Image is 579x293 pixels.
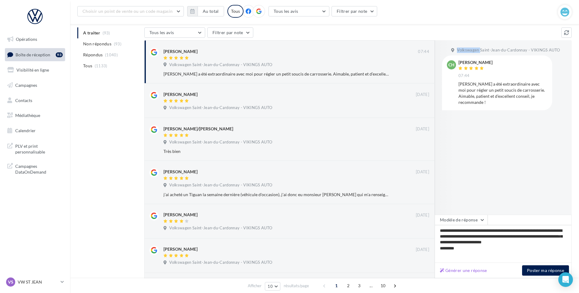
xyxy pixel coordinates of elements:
button: Au total [187,6,224,16]
span: ... [366,281,376,291]
a: Médiathèque [4,109,66,122]
div: Tous [227,5,244,18]
button: Tous les avis [268,6,329,16]
button: Filtrer par note [207,27,253,38]
span: (93) [114,41,121,46]
button: Au total [198,6,224,16]
span: 2 [343,281,353,291]
div: [PERSON_NAME]/[PERSON_NAME] [163,126,233,132]
a: Calendrier [4,124,66,137]
span: Afficher [248,283,261,289]
button: Filtrer par note [332,6,377,16]
div: [PERSON_NAME] [163,246,198,252]
span: (1133) [95,63,107,68]
span: VS [8,279,13,285]
span: résultats/page [284,283,309,289]
span: Visibilité en ligne [16,67,49,72]
span: Volkswagen Saint-Jean-du-Cardonnay - VIKINGS AUTO [169,182,272,188]
span: [DATE] [416,169,429,175]
span: [DATE] [416,126,429,132]
span: Volkswagen Saint-Jean-du-Cardonnay - VIKINGS AUTO [169,260,272,265]
span: [DATE] [416,92,429,97]
a: Contacts [4,94,66,107]
span: Tous les avis [274,9,298,14]
span: Répondus [83,52,103,58]
span: PLV et print personnalisable [15,142,63,155]
span: Non répondus [83,41,111,47]
div: j'ai acheté un Tiguan la semaine dernière (véhicule d'occasion), j'ai donc eu monsieur [PERSON_NA... [163,192,390,198]
span: CH [448,62,454,68]
span: Volkswagen Saint-Jean-du-Cardonnay - VIKINGS AUTO [169,105,272,111]
span: Campagnes [15,83,37,88]
p: VW ST JEAN [18,279,58,285]
span: 1 [332,281,341,291]
button: Modèle de réponse [435,215,488,225]
div: [PERSON_NAME] [163,212,198,218]
span: Opérations [16,37,37,42]
div: [PERSON_NAME] a été extraordinaire avec moi pour régler un petit soucis de carrosserie. Aimable, ... [163,71,390,77]
span: Choisir un point de vente ou un code magasin [82,9,173,14]
span: [DATE] [416,213,429,218]
a: PLV et print personnalisable [4,139,66,157]
div: 93 [56,52,63,57]
span: Campagnes DataOnDemand [15,162,63,175]
div: [PERSON_NAME] [163,169,198,175]
a: Visibilité en ligne [4,64,66,76]
button: Tous les avis [144,27,205,38]
span: [DATE] [416,247,429,252]
div: [PERSON_NAME] a été extraordinaire avec moi pour régler un petit soucis de carrosserie. Aimable, ... [458,81,547,105]
button: Générer une réponse [437,267,490,274]
span: Tous les avis [149,30,174,35]
button: 10 [265,282,280,291]
span: 10 [268,284,273,289]
span: 07:44 [458,73,470,79]
span: 10 [378,281,388,291]
span: Boîte de réception [16,52,50,57]
span: Calendrier [15,128,36,133]
a: Opérations [4,33,66,46]
div: [PERSON_NAME] [458,60,493,65]
span: Volkswagen Saint-Jean-du-Cardonnay - VIKINGS AUTO [457,48,560,53]
span: (1040) [105,52,118,57]
span: Volkswagen Saint-Jean-du-Cardonnay - VIKINGS AUTO [169,225,272,231]
span: Médiathèque [15,113,40,118]
span: Contacts [15,97,32,103]
div: [PERSON_NAME] [163,48,198,55]
a: VS VW ST JEAN [5,276,65,288]
div: Open Intercom Messenger [558,272,573,287]
span: 07:44 [418,49,429,55]
div: Très bien [163,148,390,154]
a: Campagnes [4,79,66,92]
span: 3 [354,281,364,291]
button: Choisir un point de vente ou un code magasin [77,6,184,16]
a: Campagnes DataOnDemand [4,160,66,178]
span: Volkswagen Saint-Jean-du-Cardonnay - VIKINGS AUTO [169,139,272,145]
span: Tous [83,63,92,69]
button: Poster ma réponse [522,265,569,276]
div: [PERSON_NAME] [163,91,198,97]
span: Volkswagen Saint-Jean-du-Cardonnay - VIKINGS AUTO [169,62,272,68]
a: Boîte de réception93 [4,48,66,61]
